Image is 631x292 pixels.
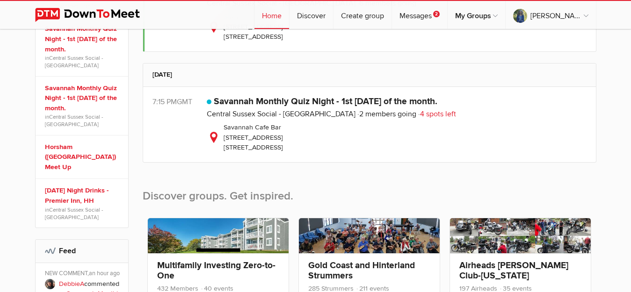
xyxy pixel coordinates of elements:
[45,113,122,128] span: in
[45,55,103,69] a: Central Sussex Social - [GEOGRAPHIC_DATA]
[308,260,415,281] a: Gold Coast and Hinterland Strummers
[45,206,122,221] span: in
[35,8,154,22] img: DownToMeet
[45,142,122,172] a: Horsham ([GEOGRAPHIC_DATA]) Meet Up
[45,54,122,69] span: in
[45,83,122,114] a: Savannah Monthly Quiz Night - 1st [DATE] of the month.
[214,96,437,107] a: Savannah Monthly Quiz Night - 1st [DATE] of the month.
[59,280,84,288] a: DebbieA
[448,1,505,29] a: My Groups
[89,270,120,277] span: an hour ago
[45,240,119,262] h2: Feed
[392,1,447,29] a: Messages2
[45,24,122,54] a: Savannah Monthly Quiz Night - 1st [DATE] of the month.
[45,207,103,221] a: Central Sussex Social - [GEOGRAPHIC_DATA]
[459,260,568,281] a: Airheads [PERSON_NAME] Club-[US_STATE]
[157,260,276,281] a: Multifamily Investing Zero-to-One
[334,1,392,29] a: Create group
[290,1,333,29] a: Discover
[45,185,122,206] a: [DATE] Night Drinks - Premier Inn, HH
[433,11,440,17] span: 2
[152,96,207,107] div: 7:15 PM
[418,109,456,119] span: 4 spots left
[45,270,122,279] div: NEW COMMENT,
[143,174,596,213] h2: Discover groups. Get inspired.
[207,109,355,119] a: Central Sussex Social - [GEOGRAPHIC_DATA]
[45,114,103,128] a: Central Sussex Social - [GEOGRAPHIC_DATA]
[152,64,587,86] h2: [DATE]
[177,97,192,107] span: Europe/London
[207,122,587,153] div: Savannah Cafe Bar [STREET_ADDRESS] [STREET_ADDRESS]
[506,1,596,29] a: [PERSON_NAME]
[254,1,289,29] a: Home
[357,109,416,119] span: 2 members going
